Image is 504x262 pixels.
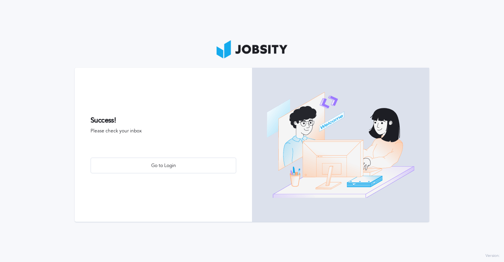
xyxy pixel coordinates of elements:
[485,254,500,258] label: Version:
[91,116,236,124] h2: Success!
[91,128,236,134] span: Please check your inbox
[91,158,236,174] div: Go to Login
[91,158,236,173] button: Go to Login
